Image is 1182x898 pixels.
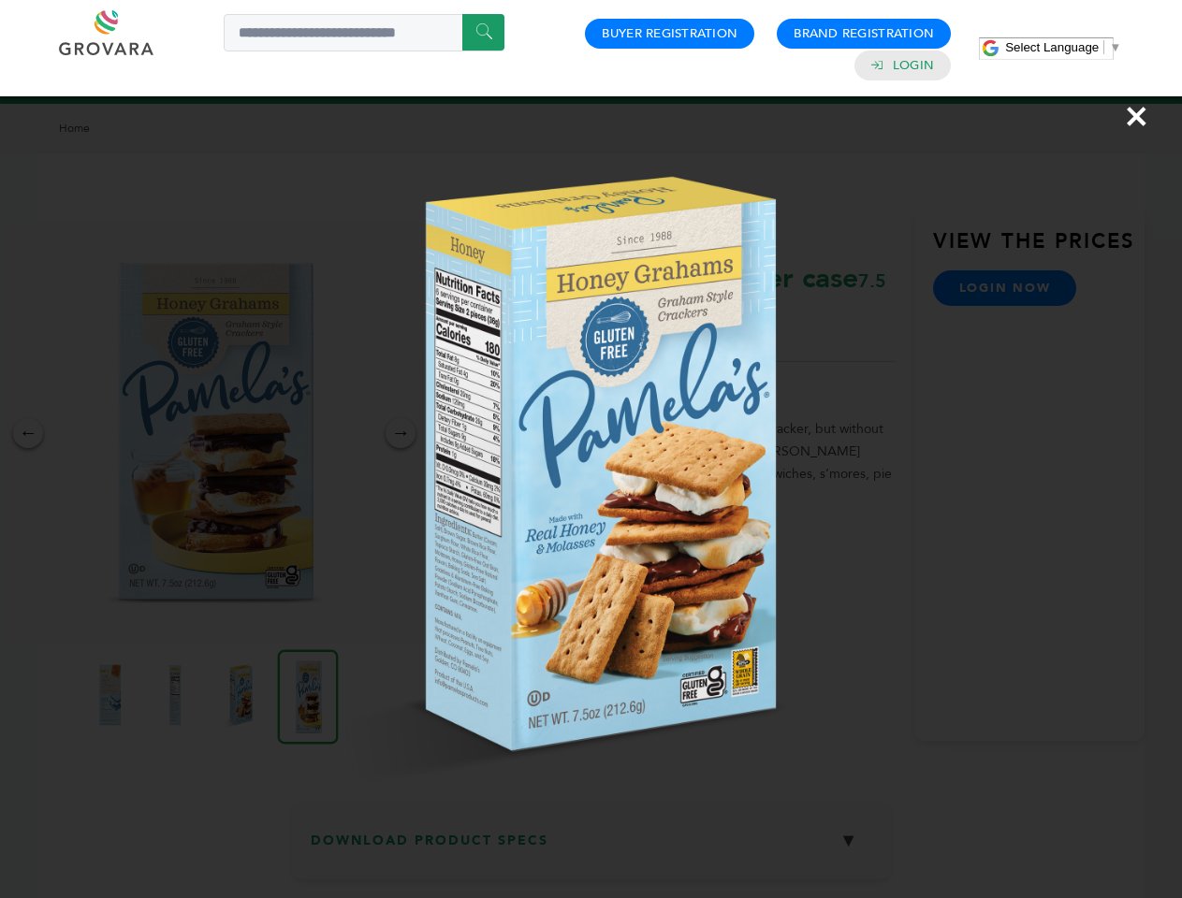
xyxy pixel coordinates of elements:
input: Search a product or brand... [224,14,504,51]
a: Login [893,57,934,74]
span: × [1124,90,1149,142]
span: ▼ [1109,40,1121,54]
span: Select Language [1005,40,1099,54]
a: Buyer Registration [602,25,737,42]
a: Select Language​ [1005,40,1121,54]
span: ​ [1103,40,1104,54]
a: Brand Registration [794,25,934,42]
img: Image Preview [232,108,951,826]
